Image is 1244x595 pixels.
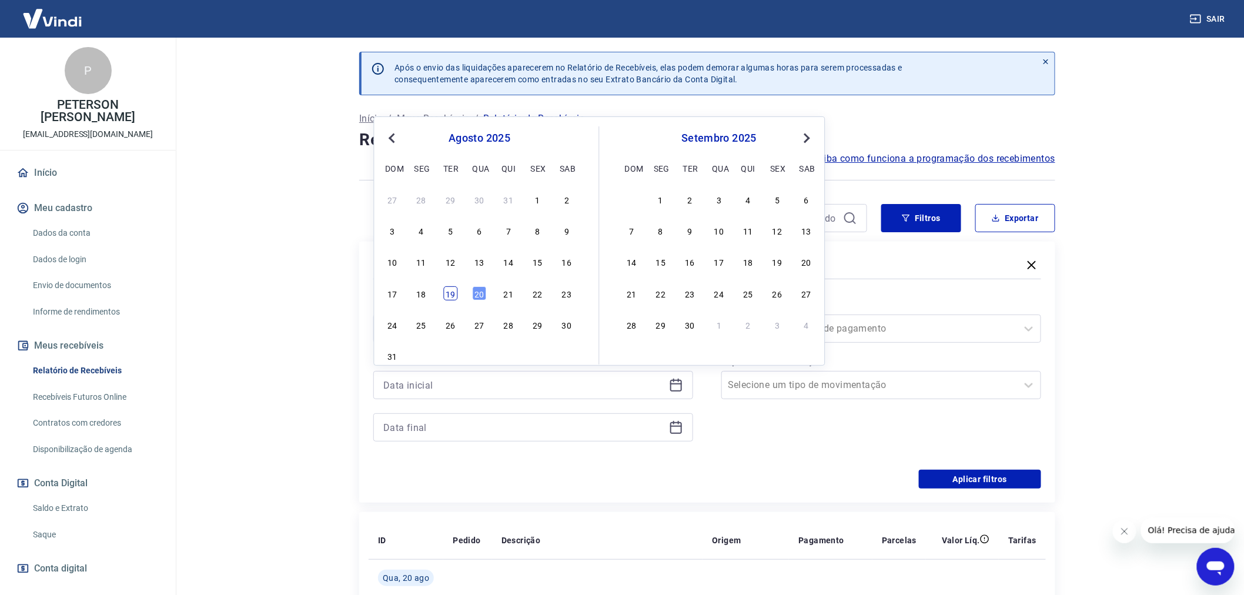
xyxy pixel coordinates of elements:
[724,298,1039,312] label: Forma de Pagamento
[770,317,784,332] div: Choose sexta-feira, 3 de outubro de 2025
[882,534,917,546] p: Parcelas
[9,99,166,123] p: PETERSON [PERSON_NAME]
[414,349,429,363] div: Choose segunda-feira, 1 de setembro de 2025
[560,223,574,238] div: Choose sábado, 9 de agosto de 2025
[741,223,755,238] div: Choose quinta-feira, 11 de setembro de 2025
[1113,520,1136,543] iframe: Fechar mensagem
[383,572,429,584] span: Qua, 20 ago
[383,376,664,394] input: Data inicial
[28,385,162,409] a: Recebíveis Futuros Online
[800,131,814,145] button: Next Month
[975,204,1055,232] button: Exportar
[800,255,814,269] div: Choose sábado, 20 de setembro de 2025
[443,192,457,206] div: Choose terça-feira, 29 de julho de 2025
[624,286,638,300] div: Choose domingo, 21 de setembro de 2025
[473,286,487,300] div: Choose quarta-feira, 20 de agosto de 2025
[1141,517,1235,543] iframe: Mensagem da empresa
[473,255,487,269] div: Choose quarta-feira, 13 de agosto de 2025
[560,317,574,332] div: Choose sábado, 30 de agosto de 2025
[385,131,399,145] button: Previous Month
[397,112,470,126] a: Meus Recebíveis
[501,192,516,206] div: Choose quinta-feira, 31 de julho de 2025
[28,221,162,245] a: Dados da conta
[384,190,576,365] div: month 2025-08
[384,131,576,145] div: agosto 2025
[531,192,545,206] div: Choose sexta-feira, 1 de agosto de 2025
[942,534,980,546] p: Valor Líq.
[654,192,668,206] div: Choose segunda-feira, 1 de setembro de 2025
[531,317,545,332] div: Choose sexta-feira, 29 de agosto de 2025
[560,161,574,175] div: sab
[473,317,487,332] div: Choose quarta-feira, 27 de agosto de 2025
[712,534,741,546] p: Origem
[443,255,457,269] div: Choose terça-feira, 12 de agosto de 2025
[414,161,429,175] div: seg
[414,192,429,206] div: Choose segunda-feira, 28 de julho de 2025
[683,255,697,269] div: Choose terça-feira, 16 de setembro de 2025
[800,317,814,332] div: Choose sábado, 4 de outubro de 2025
[1188,8,1230,30] button: Sair
[623,131,815,145] div: setembro 2025
[919,470,1041,489] button: Aplicar filtros
[385,255,399,269] div: Choose domingo, 10 de agosto de 2025
[531,223,545,238] div: Choose sexta-feira, 8 de agosto de 2025
[624,223,638,238] div: Choose domingo, 7 de setembro de 2025
[443,349,457,363] div: Choose terça-feira, 2 de setembro de 2025
[501,317,516,332] div: Choose quinta-feira, 28 de agosto de 2025
[624,255,638,269] div: Choose domingo, 14 de setembro de 2025
[683,286,697,300] div: Choose terça-feira, 23 de setembro de 2025
[359,112,383,126] a: Início
[394,62,902,85] p: Após o envio das liquidações aparecerem no Relatório de Recebíveis, elas podem demorar algumas ho...
[560,255,574,269] div: Choose sábado, 16 de agosto de 2025
[770,223,784,238] div: Choose sexta-feira, 12 de setembro de 2025
[881,204,961,232] button: Filtros
[712,286,726,300] div: Choose quarta-feira, 24 de setembro de 2025
[414,255,429,269] div: Choose segunda-feira, 11 de agosto de 2025
[443,286,457,300] div: Choose terça-feira, 19 de agosto de 2025
[683,223,697,238] div: Choose terça-feira, 9 de setembro de 2025
[14,333,162,359] button: Meus recebíveis
[560,192,574,206] div: Choose sábado, 2 de agosto de 2025
[443,161,457,175] div: ter
[531,349,545,363] div: Choose sexta-feira, 5 de setembro de 2025
[741,317,755,332] div: Choose quinta-feira, 2 de outubro de 2025
[741,255,755,269] div: Choose quinta-feira, 18 de setembro de 2025
[812,152,1055,166] a: Saiba como funciona a programação dos recebimentos
[473,349,487,363] div: Choose quarta-feira, 3 de setembro de 2025
[473,161,487,175] div: qua
[770,255,784,269] div: Choose sexta-feira, 19 de setembro de 2025
[501,255,516,269] div: Choose quinta-feira, 14 de agosto de 2025
[800,223,814,238] div: Choose sábado, 13 de setembro de 2025
[531,255,545,269] div: Choose sexta-feira, 15 de agosto de 2025
[14,470,162,496] button: Conta Digital
[724,355,1039,369] label: Tipo de Movimentação
[385,192,399,206] div: Choose domingo, 27 de julho de 2025
[359,128,1055,152] h4: Relatório de Recebíveis
[531,161,545,175] div: sex
[770,192,784,206] div: Choose sexta-feira, 5 de setembro de 2025
[385,317,399,332] div: Choose domingo, 24 de agosto de 2025
[34,560,87,577] span: Conta digital
[501,223,516,238] div: Choose quinta-feira, 7 de agosto de 2025
[770,161,784,175] div: sex
[712,161,726,175] div: qua
[741,192,755,206] div: Choose quinta-feira, 4 de setembro de 2025
[800,192,814,206] div: Choose sábado, 6 de setembro de 2025
[654,161,668,175] div: seg
[798,534,844,546] p: Pagamento
[654,255,668,269] div: Choose segunda-feira, 15 de setembro de 2025
[741,161,755,175] div: qui
[28,273,162,297] a: Envio de documentos
[414,223,429,238] div: Choose segunda-feira, 4 de agosto de 2025
[654,317,668,332] div: Choose segunda-feira, 29 de setembro de 2025
[28,496,162,520] a: Saldo e Extrato
[28,359,162,383] a: Relatório de Recebíveis
[28,437,162,462] a: Disponibilização de agenda
[414,317,429,332] div: Choose segunda-feira, 25 de agosto de 2025
[560,286,574,300] div: Choose sábado, 23 de agosto de 2025
[624,161,638,175] div: dom
[683,192,697,206] div: Choose terça-feira, 2 de setembro de 2025
[28,300,162,324] a: Informe de rendimentos
[414,286,429,300] div: Choose segunda-feira, 18 de agosto de 2025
